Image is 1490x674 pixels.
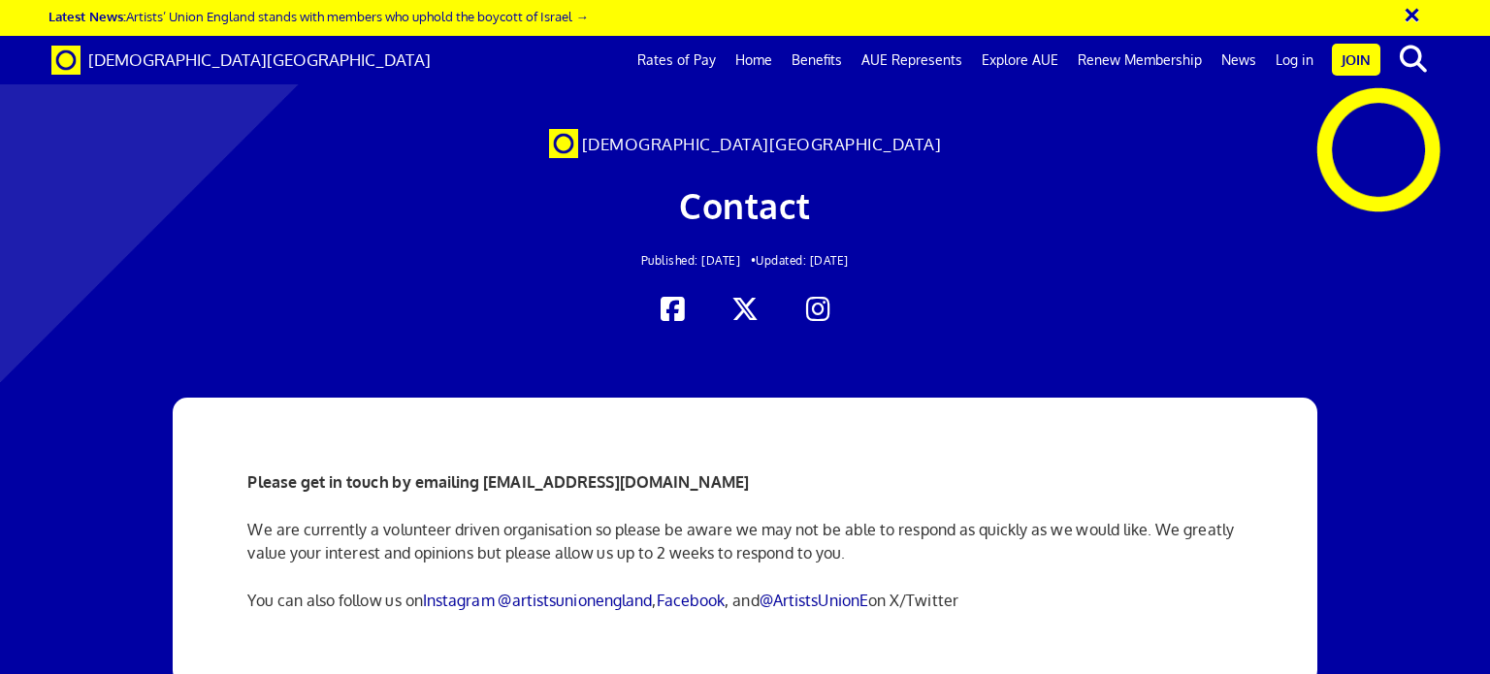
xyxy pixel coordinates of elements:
[1068,36,1212,84] a: Renew Membership
[423,591,653,610] a: Instagram @artistsunionengland
[1266,36,1323,84] a: Log in
[641,253,757,268] span: Published: [DATE] •
[37,36,445,84] a: Brand [DEMOGRAPHIC_DATA][GEOGRAPHIC_DATA]
[247,589,1242,612] p: You can also follow us on , , and on X/Twitter
[972,36,1068,84] a: Explore AUE
[760,591,868,610] a: @ArtistsUnionE
[852,36,972,84] a: AUE Represents
[1332,44,1380,76] a: Join
[582,134,942,154] span: [DEMOGRAPHIC_DATA][GEOGRAPHIC_DATA]
[49,8,126,24] strong: Latest News:
[247,472,749,492] strong: Please get in touch by emailing [EMAIL_ADDRESS][DOMAIN_NAME]
[628,36,726,84] a: Rates of Pay
[49,8,588,24] a: Latest News:Artists’ Union England stands with members who uphold the boycott of Israel →
[679,183,811,227] span: Contact
[1212,36,1266,84] a: News
[88,49,431,70] span: [DEMOGRAPHIC_DATA][GEOGRAPHIC_DATA]
[288,254,1203,267] h2: Updated: [DATE]
[1384,39,1443,80] button: search
[726,36,782,84] a: Home
[782,36,852,84] a: Benefits
[247,518,1242,564] p: We are currently a volunteer driven organisation so please be aware we may not be able to respond...
[657,591,726,610] a: Facebook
